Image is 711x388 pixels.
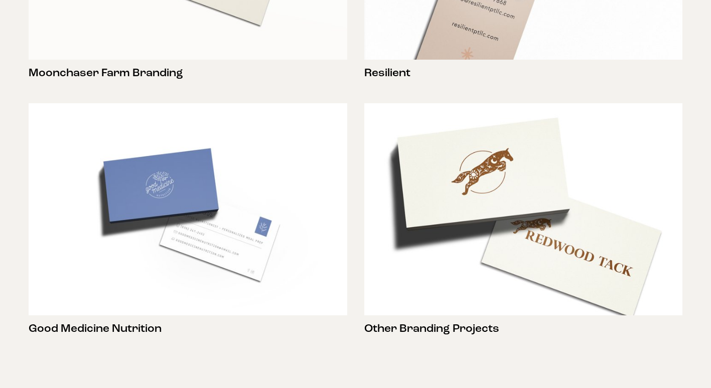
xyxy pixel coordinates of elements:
h3: Other Branding Projects [364,321,683,336]
img: Other Branding Projects [364,103,683,315]
h3: Good Medicine Nutrition [29,321,347,336]
img: Good Medicine Nutrition [29,103,347,315]
h3: Moonchaser Farm Branding [29,66,347,81]
a: Good Medicine Nutrition Good Medicine Nutrition [29,103,347,342]
h3: Resilient [364,66,683,81]
a: Other Branding Projects Other Branding Projects [364,103,683,342]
